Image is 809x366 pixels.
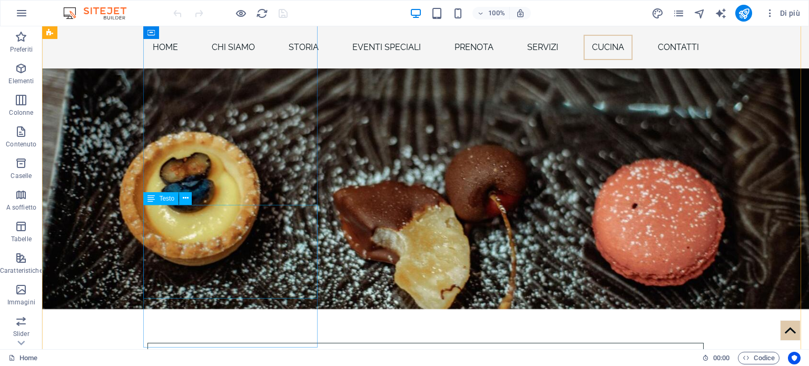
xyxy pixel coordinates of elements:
[6,203,36,212] p: A soffietto
[735,5,752,22] button: publish
[702,352,730,364] h6: Tempo sessione
[13,330,29,338] p: Slider
[256,7,268,19] i: Ricarica la pagina
[7,298,35,306] p: Immagini
[652,7,664,19] i: Design (Ctrl+Alt+Y)
[713,352,729,364] span: 00 00
[159,195,174,202] span: Testo
[721,354,722,362] span: :
[672,7,685,19] button: pages
[255,7,268,19] button: reload
[8,77,34,85] p: Elementi
[673,7,685,19] i: Pagine (Ctrl+Alt+S)
[651,7,664,19] button: design
[11,172,32,180] p: Caselle
[8,352,37,364] a: Fai clic per annullare la selezione. Doppio clic per aprire le pagine
[743,352,775,364] span: Codice
[234,7,247,19] button: Clicca qui per lasciare la modalità di anteprima e continuare la modifica
[765,8,800,18] span: Di più
[488,7,505,19] h6: 100%
[9,108,33,117] p: Colonne
[738,7,750,19] i: Pubblica
[472,7,510,19] button: 100%
[761,5,804,22] button: Di più
[714,7,727,19] button: text_generator
[788,352,801,364] button: Usercentrics
[738,352,780,364] button: Codice
[516,8,525,18] i: Quando ridimensioni, regola automaticamente il livello di zoom in modo che corrisponda al disposi...
[61,7,140,19] img: Editor Logo
[10,45,33,54] p: Preferiti
[715,7,727,19] i: AI Writer
[693,7,706,19] button: navigator
[694,7,706,19] i: Navigatore
[6,140,36,149] p: Contenuto
[11,235,32,243] p: Tabelle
